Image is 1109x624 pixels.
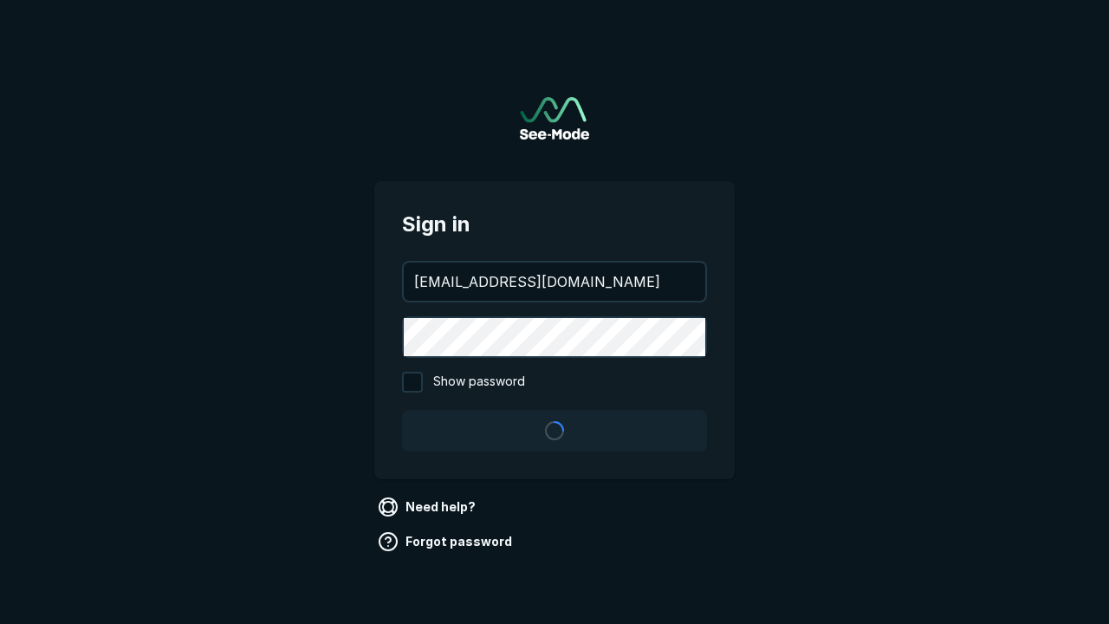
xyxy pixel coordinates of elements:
a: Forgot password [374,528,519,556]
a: Go to sign in [520,97,589,140]
input: your@email.com [404,263,705,301]
span: Sign in [402,209,707,240]
a: Need help? [374,493,483,521]
span: Show password [433,372,525,393]
img: See-Mode Logo [520,97,589,140]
